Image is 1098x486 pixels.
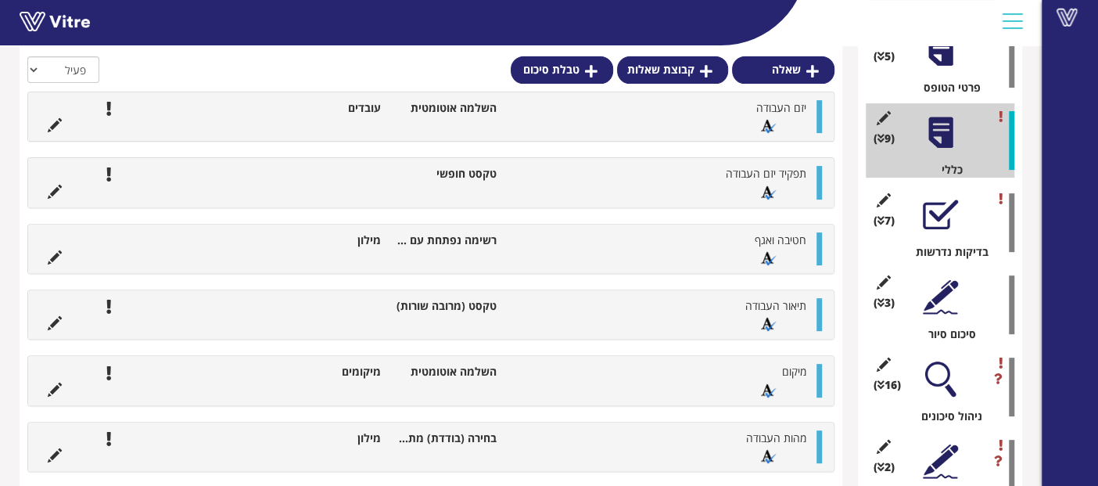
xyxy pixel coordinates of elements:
[732,56,834,83] a: שאלה
[726,166,806,181] span: תפקיד יזם העבודה
[389,430,505,446] li: בחירה (בודדת) מתוך רשימה
[874,459,895,475] span: (2 )
[389,364,505,380] li: השלמה אוטומטית
[874,377,901,393] span: (16 )
[874,213,895,229] span: (7 )
[874,49,895,64] span: (5 )
[389,100,505,116] li: השלמה אוטומטית
[874,295,895,311] span: (3 )
[877,80,1014,95] div: פרטי הטופס
[782,364,806,379] span: מיקום
[617,56,728,83] a: קבוצת שאלות
[389,298,505,314] li: טקסט (מרובה שורות)
[389,232,505,248] li: רשימה נפתחת עם אפשרויות בחירה
[746,430,806,445] span: מהות העבודה
[511,56,613,83] a: טבלת סיכום
[272,430,389,446] li: מילון
[745,298,806,313] span: תיאור העבודה
[272,232,389,248] li: מילון
[755,232,806,247] span: חטיבה ואגף
[389,166,505,182] li: טקסט חופשי
[272,100,389,116] li: עובדים
[877,409,1014,424] div: ניהול סיכונים
[877,162,1014,178] div: כללי
[756,100,806,115] span: יזם העבודה
[877,244,1014,260] div: בדיקות נדרשות
[877,326,1014,342] div: סיכום סיור
[874,131,895,146] span: (9 )
[272,364,389,380] li: מיקומים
